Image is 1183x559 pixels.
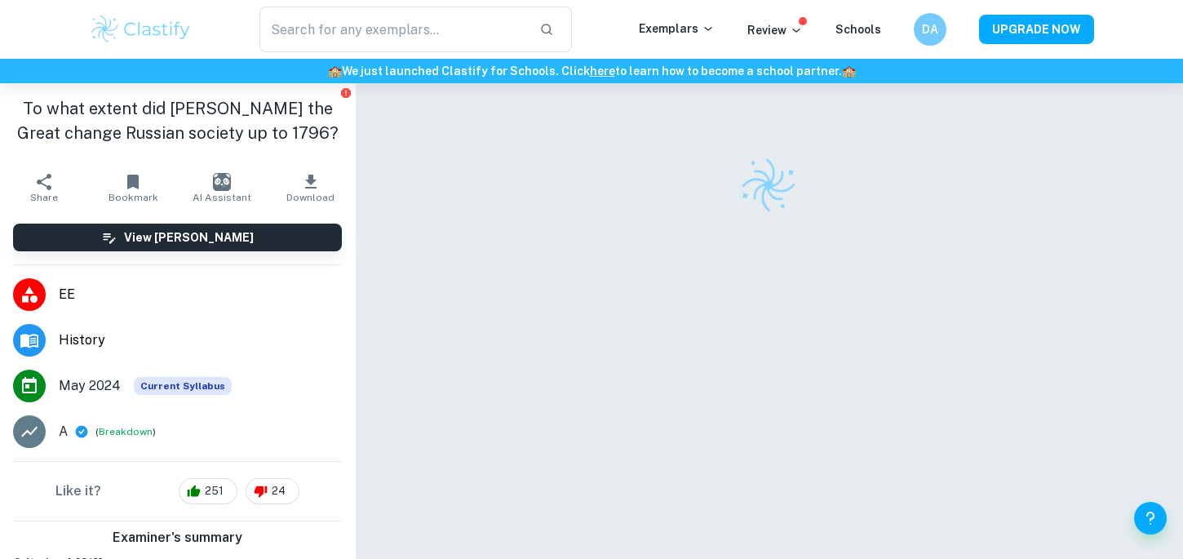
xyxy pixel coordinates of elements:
img: AI Assistant [213,173,231,191]
span: 251 [196,483,233,499]
span: History [59,331,342,350]
a: Schools [835,23,881,36]
button: Breakdown [99,424,153,439]
span: 🏫 [842,64,856,78]
button: Download [266,165,355,211]
button: AI Assistant [178,165,267,211]
span: EE [59,285,342,304]
img: Clastify logo [734,151,804,220]
span: Bookmark [109,192,158,203]
a: here [590,64,615,78]
div: This exemplar is based on the current syllabus. Feel free to refer to it for inspiration/ideas wh... [134,377,232,395]
button: Bookmark [89,165,178,211]
p: Exemplars [639,20,715,38]
span: ( ) [95,424,156,440]
h1: To what extent did [PERSON_NAME] the Great change Russian society up to 1796? [13,96,342,145]
span: Share [30,192,58,203]
div: 251 [179,478,237,504]
div: 24 [246,478,299,504]
img: Clastify logo [89,13,193,46]
button: View [PERSON_NAME] [13,224,342,251]
h6: We just launched Clastify for Schools. Click to learn how to become a school partner. [3,62,1180,80]
span: AI Assistant [193,192,251,203]
p: Review [747,21,803,39]
button: DA [914,13,946,46]
button: Help and Feedback [1134,502,1167,535]
span: 24 [263,483,295,499]
p: A [59,422,68,441]
h6: View [PERSON_NAME] [124,228,254,246]
h6: Like it? [55,481,101,501]
span: May 2024 [59,376,121,396]
input: Search for any exemplars... [259,7,526,52]
h6: Examiner's summary [7,528,348,548]
span: Download [286,192,335,203]
span: Current Syllabus [134,377,232,395]
button: Report issue [339,87,352,99]
span: 🏫 [328,64,342,78]
button: UPGRADE NOW [979,15,1094,44]
h6: DA [921,20,940,38]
